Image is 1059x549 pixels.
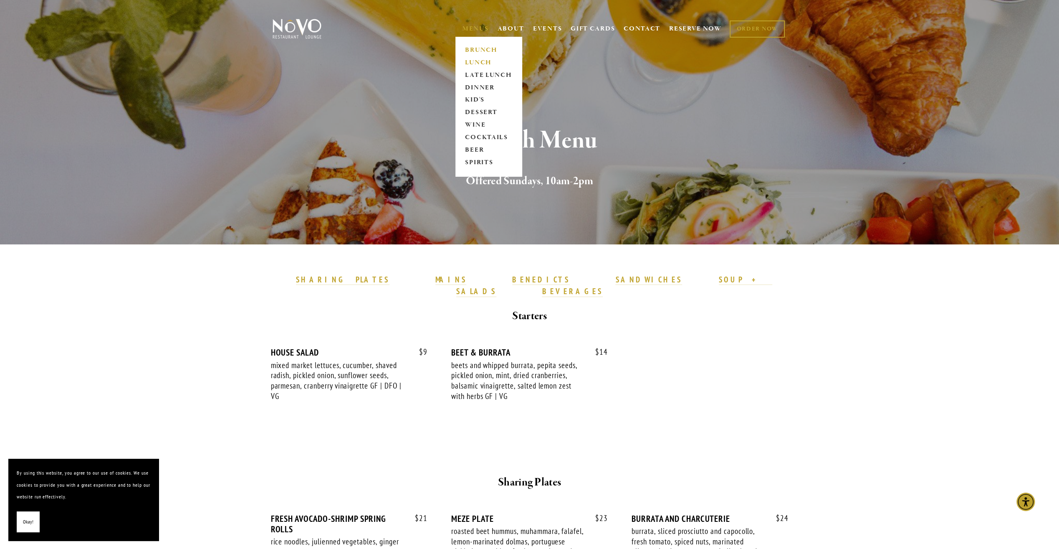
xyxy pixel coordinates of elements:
a: ORDER NOW [730,20,784,38]
div: BEET & BURRATA [451,347,608,358]
a: BEVERAGES [542,286,603,297]
a: SOUP + SALADS [456,274,772,297]
a: BENEDICTS [512,274,570,285]
a: SANDWICHES [615,274,682,285]
span: $ [419,347,423,357]
img: Novo Restaurant &amp; Lounge [271,18,323,39]
strong: BEVERAGES [542,286,603,296]
span: $ [595,347,599,357]
a: KID'S [463,94,515,107]
a: COCKTAILS [463,132,515,144]
a: MAINS [435,274,467,285]
a: ABOUT [497,25,524,33]
span: 21 [407,513,427,523]
div: beets and whipped burrata, pepita seeds, pickled onion, mint, dried cranberries, balsamic vinaigr... [451,360,584,402]
strong: MAINS [435,274,467,285]
strong: Starters [512,309,546,323]
a: BEER [463,144,515,157]
span: 23 [587,513,608,523]
a: MENUS [463,25,489,33]
a: RESERVE NOW [669,21,722,37]
div: HOUSE SALAD [271,347,427,358]
div: MEZE PLATE [451,513,608,524]
a: SPIRITS [463,157,515,169]
a: BRUNCH [463,44,515,56]
div: mixed market lettuces, cucumber, shaved radish, pickled onion, sunflower seeds, parmesan, cranber... [271,360,404,402]
strong: SHARING PLATES [296,274,389,285]
h1: Brunch Menu [286,127,773,154]
span: Okay! [23,516,33,528]
section: Cookie banner [8,459,159,541]
a: SHARING PLATES [296,274,389,285]
a: WINE [463,119,515,132]
h2: Offered Sundays, 10am-2pm [286,173,773,190]
div: Accessibility Menu [1016,493,1035,511]
a: DINNER [463,81,515,94]
strong: Sharing Plates [498,475,561,490]
a: GIFT CARDS [571,21,615,37]
div: FRESH AVOCADO-SHRIMP SPRING ROLLS [271,513,427,534]
a: DESSERT [463,107,515,119]
p: By using this website, you agree to our use of cookies. We use cookies to provide you with a grea... [17,467,150,503]
span: $ [776,513,780,523]
button: Okay! [17,511,40,533]
span: $ [415,513,419,523]
strong: BENEDICTS [512,274,570,285]
span: 24 [768,513,789,523]
div: BURRATA AND CHARCUTERIE [632,513,788,524]
a: CONTACT [624,21,660,37]
a: LATE LUNCH [463,69,515,81]
span: $ [595,513,599,523]
span: 14 [587,347,608,357]
span: 9 [411,347,427,357]
a: EVENTS [533,25,562,33]
a: LUNCH [463,56,515,69]
strong: SANDWICHES [615,274,682,285]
